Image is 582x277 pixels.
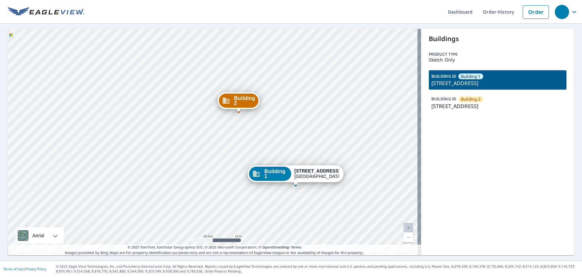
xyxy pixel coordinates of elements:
p: Buildings [429,34,566,44]
div: Dropped pin, building Building 1, Commercial property, 1600 17th Street Denver, CO 80202 [248,165,344,185]
span: Building 2 [234,96,255,105]
p: Sketch Only [429,57,566,62]
p: | [3,267,46,271]
a: OpenStreetMap [262,245,290,249]
p: BUILDING ID [431,73,456,79]
span: Building 1 [461,73,481,80]
p: © 2025 Eagle View Technologies, Inc. and Pictometry International Corp. All Rights Reserved. Repo... [56,264,579,274]
div: Dropped pin, building Building 2, Commercial property, 1600 17th Street Denver, CO 80202 [217,92,259,112]
p: [STREET_ADDRESS] [431,102,564,110]
span: Building 2 [461,96,481,102]
div: Aerial [30,227,46,244]
a: Current Level 20, Zoom In Disabled [404,223,413,233]
p: BUILDING ID [431,96,456,102]
p: [STREET_ADDRESS] [431,79,564,87]
span: © 2025 TomTom, Earthstar Geographics SIO, © 2025 Microsoft Corporation, © [128,245,302,250]
a: Terms [291,245,302,249]
div: [GEOGRAPHIC_DATA] [294,168,339,179]
div: Aerial [16,227,64,244]
a: Order [523,5,549,19]
a: Terms of Use [3,267,23,271]
strong: [STREET_ADDRESS] [294,168,340,173]
p: Images provided by Bing Maps are for property identification purposes only and are not a represen... [8,245,421,255]
a: Privacy Policy [25,267,46,271]
p: Product type [429,51,566,57]
img: EV Logo [8,7,84,17]
span: Building 1 [264,169,288,179]
a: Current Level 20, Zoom Out [404,233,413,242]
